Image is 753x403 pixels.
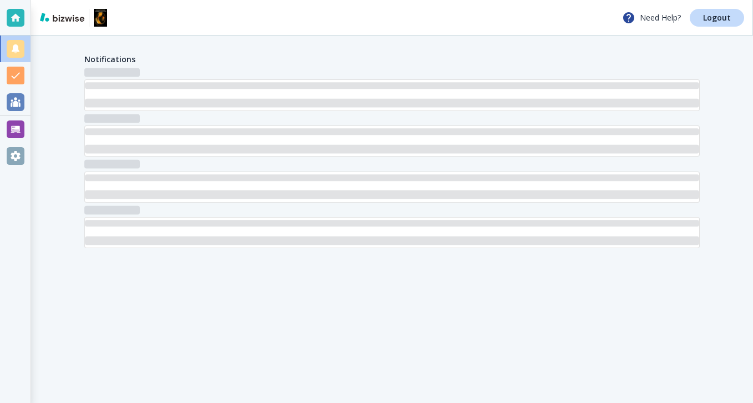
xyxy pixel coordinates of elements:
[622,11,681,24] p: Need Help?
[703,14,731,22] p: Logout
[94,9,107,27] img: Black Independent Filmmakers Association
[690,9,744,27] a: Logout
[84,53,135,65] h4: Notifications
[40,13,84,22] img: bizwise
